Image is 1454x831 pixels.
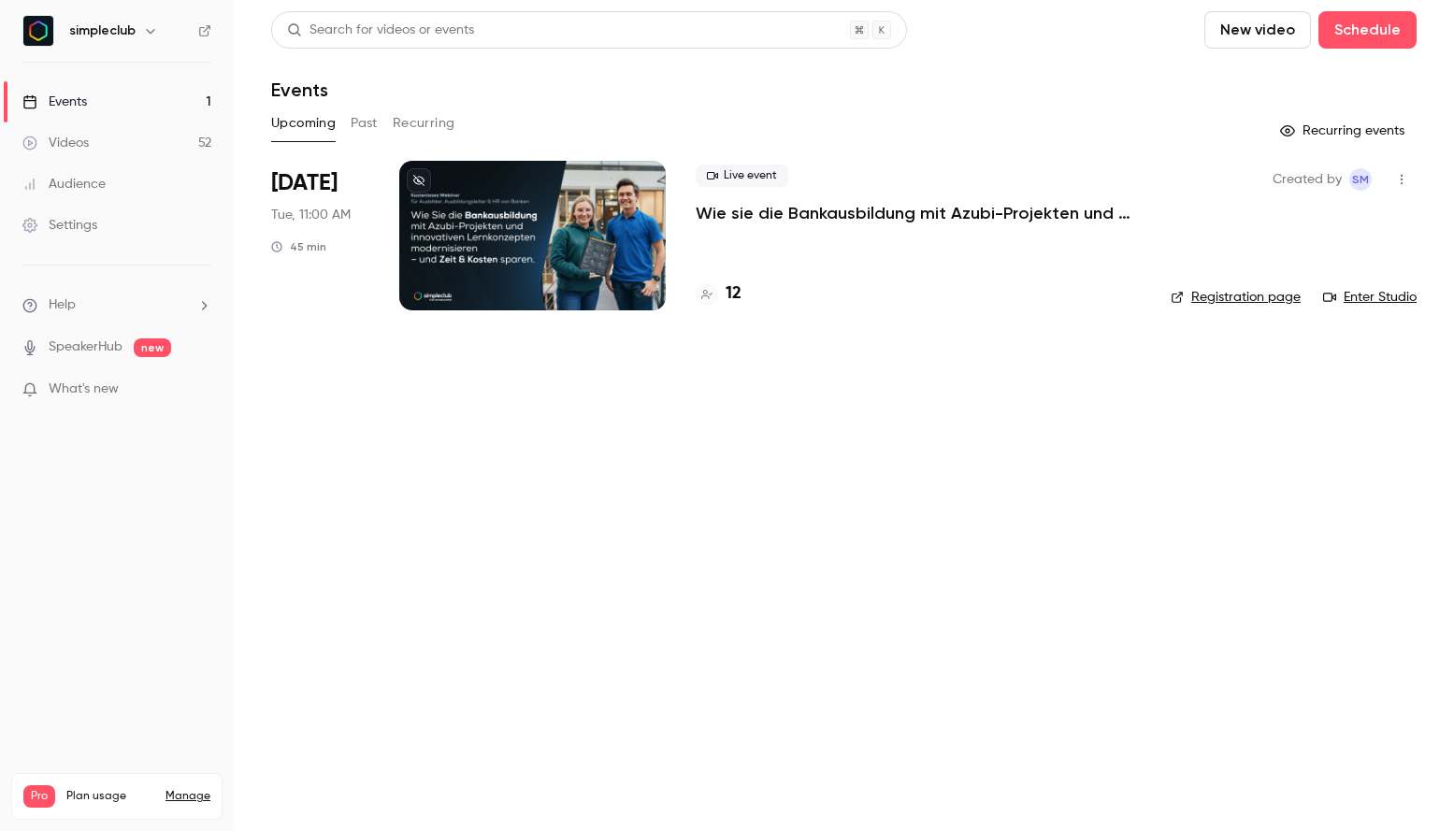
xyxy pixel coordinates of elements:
button: Recurring [393,108,455,138]
a: Enter Studio [1323,288,1417,307]
button: New video [1204,11,1311,49]
a: Registration page [1171,288,1301,307]
a: Manage [166,789,210,804]
a: 12 [696,281,741,307]
div: Search for videos or events [287,21,474,40]
span: Help [49,295,76,315]
span: Pro [23,785,55,808]
span: simpleclub Marketing [1349,168,1372,191]
button: Upcoming [271,108,336,138]
span: Created by [1273,168,1342,191]
span: [DATE] [271,168,338,198]
iframe: Noticeable Trigger [189,381,211,398]
a: SpeakerHub [49,337,122,357]
h1: Events [271,79,328,101]
span: sM [1352,168,1369,191]
span: Plan usage [66,789,154,804]
div: Audience [22,175,106,193]
div: Videos [22,134,89,152]
span: Tue, 11:00 AM [271,206,351,224]
div: Settings [22,216,97,235]
img: simpleclub [23,16,53,46]
li: help-dropdown-opener [22,295,211,315]
h4: 12 [726,281,741,307]
span: What's new [49,380,119,399]
div: Sep 30 Tue, 11:00 AM (Europe/Paris) [271,161,369,310]
h6: simpleclub [69,21,136,40]
span: Live event [696,165,788,187]
span: new [134,338,171,357]
a: Wie sie die Bankausbildung mit Azubi-Projekten und innovativen Lernkonzepten modernisieren – und ... [696,202,1141,224]
div: Events [22,93,87,111]
div: 45 min [271,239,326,254]
button: Schedule [1318,11,1417,49]
button: Past [351,108,378,138]
button: Recurring events [1272,116,1417,146]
